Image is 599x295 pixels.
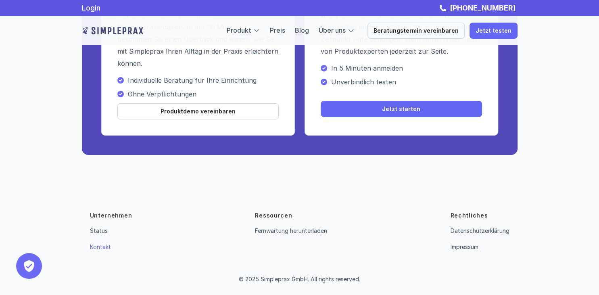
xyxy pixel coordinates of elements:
p: Unternehmen [90,211,132,220]
a: Datenschutzerklärung [450,227,509,234]
p: © 2025 Simpleprax GmbH. All rights reserved. [239,276,360,283]
a: Jetzt testen [470,23,518,39]
strong: [PHONE_NUMBER] [450,4,516,12]
a: Status [90,227,108,234]
p: Jetzt testen [476,27,511,34]
p: Produktdemo vereinbaren [161,108,236,115]
a: Login [82,4,100,12]
a: Beratungstermin vereinbaren [367,23,465,39]
p: Ressourcen [255,211,292,220]
a: Blog [295,26,309,34]
a: Kontakt [90,243,111,250]
a: Jetzt starten [321,101,482,117]
a: Produkt [227,26,251,34]
a: Über uns [319,26,346,34]
p: Jetzt starten [382,106,420,113]
a: Impressum [450,243,478,250]
p: Unverbindlich testen [331,78,482,86]
p: In 5 Minuten anmelden [331,64,482,72]
a: Preis [270,26,285,34]
a: Fernwartung herunterladen [255,227,327,234]
p: Rechtliches [450,211,488,220]
p: Ohne Verpflichtungen [128,90,279,98]
p: Individuelle Beratung für Ihre Einrichtung [128,76,279,84]
p: Beratungstermin vereinbaren [374,27,459,34]
a: Produktdemo vereinbaren [117,103,279,119]
a: [PHONE_NUMBER] [448,4,518,12]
